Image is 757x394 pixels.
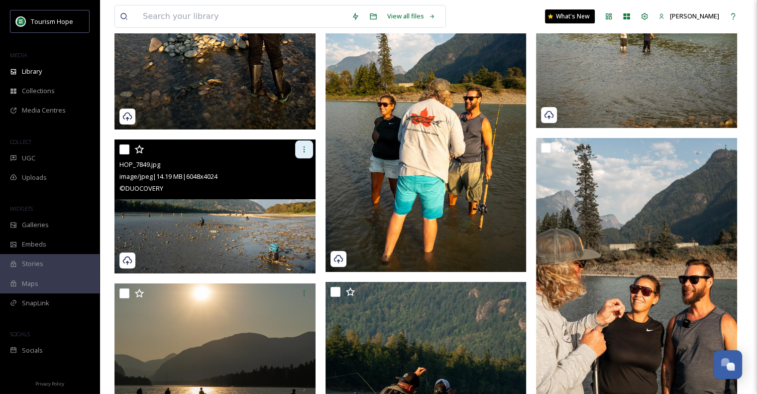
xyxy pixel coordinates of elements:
[22,220,49,230] span: Galleries
[16,16,26,26] img: logo.png
[713,350,742,379] button: Open Chat
[22,86,55,96] span: Collections
[22,279,38,288] span: Maps
[114,139,316,273] img: HOP_7849.jpg
[382,6,440,26] a: View all files
[545,9,595,23] a: What's New
[10,51,27,59] span: MEDIA
[22,173,47,182] span: Uploads
[35,377,64,389] a: Privacy Policy
[22,153,35,163] span: UGC
[653,6,724,26] a: [PERSON_NAME]
[35,381,64,387] span: Privacy Policy
[22,67,42,76] span: Library
[10,138,31,145] span: COLLECT
[31,17,73,26] span: Tourism Hope
[10,330,30,338] span: SOCIALS
[119,172,217,181] span: image/jpeg | 14.19 MB | 6048 x 4024
[22,240,46,249] span: Embeds
[22,298,49,308] span: SnapLink
[119,184,163,193] span: © DUOCOVERY
[670,11,719,20] span: [PERSON_NAME]
[22,259,43,268] span: Stories
[22,346,43,355] span: Socials
[22,106,66,115] span: Media Centres
[119,160,160,169] span: HOP_7849.jpg
[138,5,346,27] input: Search your library
[10,205,33,212] span: WIDGETS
